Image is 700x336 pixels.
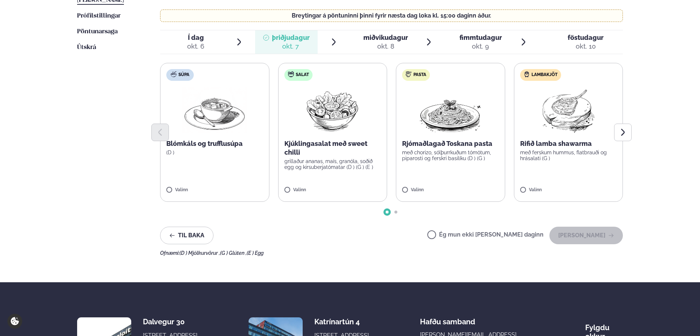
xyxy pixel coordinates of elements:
[524,71,530,77] img: Lamb.svg
[187,42,204,51] div: okt. 6
[459,34,502,41] span: fimmtudagur
[187,33,204,42] span: Í dag
[179,250,220,256] span: (D ) Mjólkurvörur ,
[459,42,502,51] div: okt. 9
[160,250,623,256] div: Ofnæmi:
[143,317,201,326] div: Dalvegur 30
[614,124,632,141] button: Next slide
[77,29,118,35] span: Pöntunarsaga
[363,34,408,41] span: miðvikudagur
[288,71,294,77] img: salad.svg
[549,227,623,244] button: [PERSON_NAME]
[247,250,264,256] span: (E ) Egg
[7,314,22,329] a: Cookie settings
[520,139,617,148] p: Rifið lamba shawarma
[296,72,309,78] span: Salat
[413,72,426,78] span: Pasta
[77,13,121,19] span: Prófílstillingar
[272,34,310,41] span: þriðjudagur
[168,13,616,19] p: Breytingar á pöntuninni þinni fyrir næsta dag loka kl. 15:00 daginn áður.
[300,87,365,133] img: Salad.png
[171,71,177,77] img: soup.svg
[77,27,118,36] a: Pöntunarsaga
[272,42,310,51] div: okt. 7
[182,87,247,133] img: Soup.png
[520,150,617,161] p: með ferskum hummus, flatbrauði og hrásalati (G )
[151,124,169,141] button: Previous slide
[314,317,372,326] div: Katrínartún 4
[386,211,389,214] span: Go to slide 1
[284,158,381,170] p: grillaður ananas, maís, granóla, soðið egg og kirsuberjatómatar (D ) (G ) (E )
[77,44,96,50] span: Útskrá
[536,87,601,133] img: Lamb-Meat.png
[568,34,603,41] span: föstudagur
[531,72,557,78] span: Lambakjöt
[178,72,189,78] span: Súpa
[394,211,397,214] span: Go to slide 2
[166,139,263,148] p: Blómkáls og trufflusúpa
[420,312,475,326] span: Hafðu samband
[77,12,121,20] a: Prófílstillingar
[220,250,247,256] span: (G ) Glúten ,
[77,43,96,52] a: Útskrá
[402,150,499,161] p: með chorizo, sólþurrkuðum tómötum, piparosti og ferskri basilíku (D ) (G )
[402,139,499,148] p: Rjómaðlagað Toskana pasta
[160,227,213,244] button: Til baka
[166,150,263,155] p: (D )
[363,42,408,51] div: okt. 8
[568,42,603,51] div: okt. 10
[406,71,412,77] img: pasta.svg
[284,139,381,157] p: Kjúklingasalat með sweet chilli
[418,87,483,133] img: Spagetti.png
